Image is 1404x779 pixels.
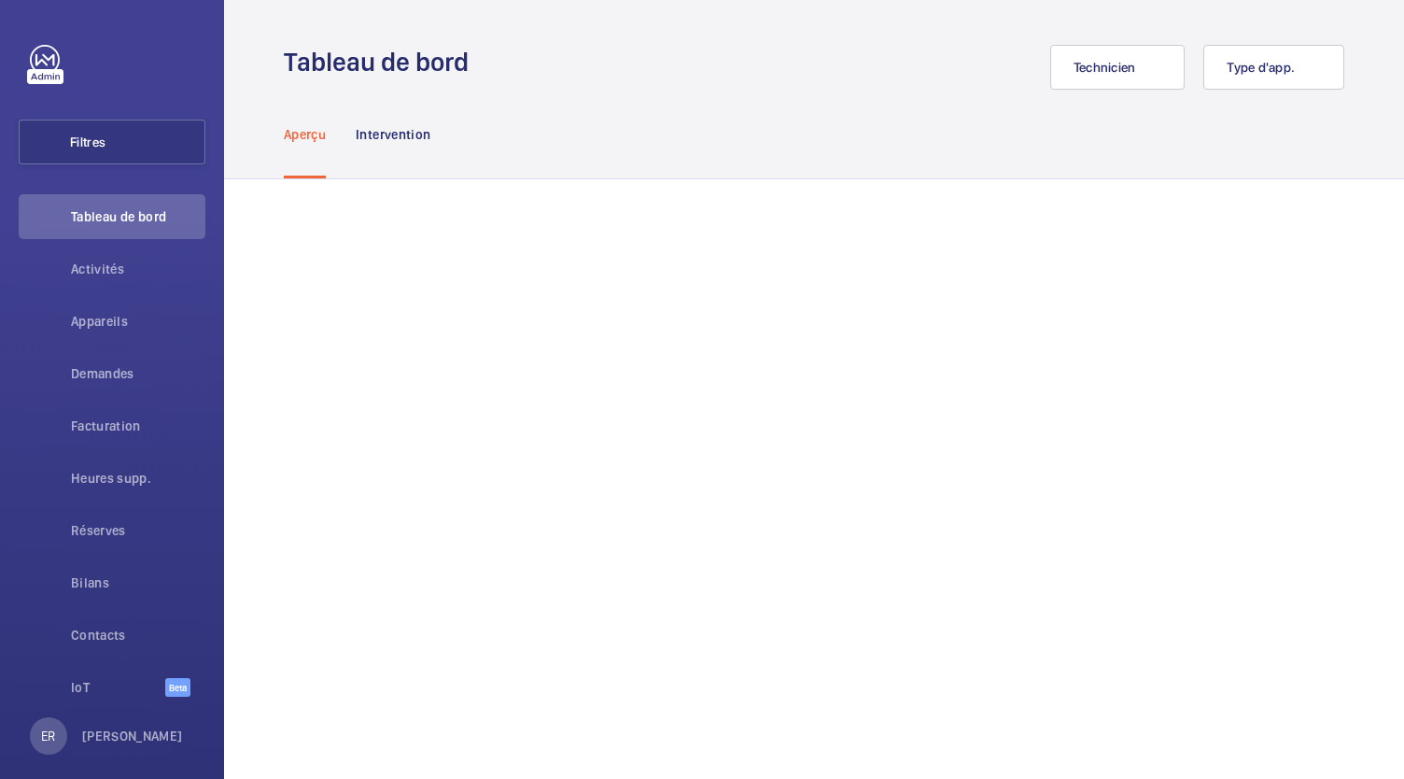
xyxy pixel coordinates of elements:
[71,626,205,644] span: Contacts
[356,125,430,144] p: Intervention
[19,120,205,164] button: Filtres
[71,521,205,540] span: Réserves
[71,417,205,435] span: Facturation
[1050,45,1186,90] button: Technicien
[165,678,190,697] span: Beta
[284,125,326,144] p: Aperçu
[41,727,55,745] p: ER
[71,678,165,697] span: IoT
[284,45,480,79] h1: Tableau de bord
[71,574,205,592] span: Bilans
[1074,60,1136,75] span: Technicien
[70,133,105,151] span: Filtres
[71,364,205,383] span: Demandes
[1227,60,1295,75] span: Type d'app.
[82,727,183,745] p: [PERSON_NAME]
[71,260,205,278] span: Activités
[71,207,205,226] span: Tableau de bord
[71,469,205,488] span: Heures supp.
[1203,45,1344,90] button: Type d'app.
[71,312,205,331] span: Appareils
